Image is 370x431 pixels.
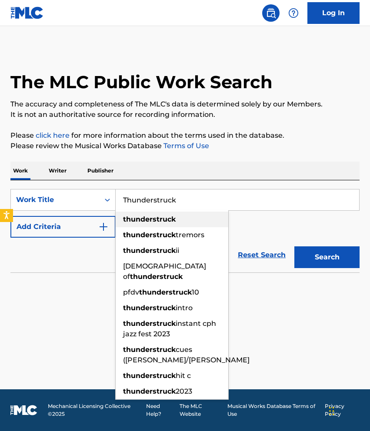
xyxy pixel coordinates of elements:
[130,272,183,281] strong: thunderstruck
[123,304,176,312] strong: thunderstruck
[10,99,360,109] p: The accuracy and completeness of The MLC's data is determined solely by our Members.
[16,195,94,205] div: Work Title
[227,402,320,418] a: Musical Works Database Terms of Use
[146,402,175,418] a: Need Help?
[233,245,290,265] a: Reset Search
[123,246,176,255] strong: thunderstruck
[262,4,280,22] a: Public Search
[180,402,222,418] a: The MLC Website
[10,130,360,141] p: Please for more information about the terms used in the database.
[48,402,141,418] span: Mechanical Licensing Collective © 2025
[10,216,116,238] button: Add Criteria
[327,389,370,431] iframe: Chat Widget
[325,402,360,418] a: Privacy Policy
[123,371,176,380] strong: thunderstruck
[123,345,250,364] span: cues ([PERSON_NAME]/[PERSON_NAME]
[329,398,334,424] div: Drag
[10,141,360,151] p: Please review the Musical Works Database
[176,231,204,239] span: tremors
[123,345,176,354] strong: thunderstruck
[10,162,30,180] p: Work
[285,4,302,22] div: Help
[139,288,192,296] strong: thunderstruck
[123,215,176,223] strong: thunderstruck
[10,109,360,120] p: It is not an authoritative source for recording information.
[123,387,176,395] strong: thunderstruck
[176,246,179,255] span: ii
[123,319,176,328] strong: thunderstruck
[46,162,69,180] p: Writer
[176,304,193,312] span: intro
[266,8,276,18] img: search
[10,405,37,415] img: logo
[10,71,273,93] h1: The MLC Public Work Search
[123,231,176,239] strong: thunderstruck
[288,8,299,18] img: help
[36,131,70,139] a: click here
[307,2,360,24] a: Log In
[176,387,192,395] span: 2023
[98,222,109,232] img: 9d2ae6d4665cec9f34b9.svg
[123,288,139,296] span: pfdv
[162,142,209,150] a: Terms of Use
[123,262,206,281] span: [DEMOGRAPHIC_DATA] of
[10,7,44,19] img: MLC Logo
[85,162,116,180] p: Publisher
[176,371,191,380] span: hit c
[294,246,360,268] button: Search
[10,189,360,272] form: Search Form
[192,288,199,296] span: 10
